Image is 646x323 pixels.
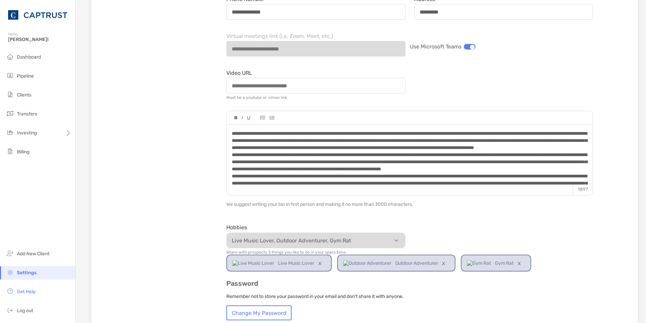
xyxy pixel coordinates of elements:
[6,268,14,276] img: settings icon
[6,109,14,117] img: transfers icon
[6,52,14,61] img: dashboard icon
[269,116,274,120] img: Editor control icon
[6,147,14,155] img: billing icon
[17,130,37,136] span: Investing
[8,37,71,42] span: [PERSON_NAME]!
[226,292,593,301] p: Remember not to store your password in your email and don't share it with anyone.
[6,249,14,257] img: add_new_client icon
[495,256,514,271] span: Gym Rat
[278,256,314,271] span: Live Music Lover
[228,236,407,245] p: Live Music Lover, Outdoor Adventurer, Gym Rat
[8,3,67,27] img: CAPTRUST Logo
[6,90,14,99] img: clients icon
[247,116,250,120] img: Editor control icon
[6,128,14,136] img: investing icon
[410,43,462,50] span: Use Microsoft Teams
[6,71,14,80] img: pipeline icon
[260,116,265,120] img: Editor control icon
[343,256,391,271] img: Outdoor Adventurer
[226,70,252,76] label: Video URL
[234,116,238,120] img: Editor control icon
[226,200,593,209] p: We suggest writing your bio in first person and making it no more than 3000 characters.
[17,149,29,155] span: Billing
[17,111,37,117] span: Transfers
[17,289,35,295] span: Get Help
[573,184,593,195] p: 1897
[226,33,333,39] label: Virtual meetings link (i.e. Zoom, Meet, etc.)
[6,287,14,295] img: get-help icon
[242,116,243,120] img: Editor control icon
[17,92,31,98] span: Clients
[17,73,34,79] span: Pipeline
[17,308,33,314] span: Log out
[232,256,274,271] img: Live Music Lover
[226,280,593,287] h3: Password
[226,95,287,100] div: Must be a youtube or vimeo link
[395,256,438,271] span: Outdoor Adventurer
[17,270,36,276] span: Settings
[226,224,405,231] div: Hobbies
[314,255,326,271] a: x
[514,255,525,271] a: x
[438,255,449,271] a: x
[6,306,14,314] img: logout icon
[17,251,49,257] span: Add New Client
[17,54,41,60] span: Dashboard
[226,250,405,255] p: Share with prospects 3 things you like to do in your spare time.
[226,305,292,320] button: Change My Password
[467,256,491,271] img: Gym Rat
